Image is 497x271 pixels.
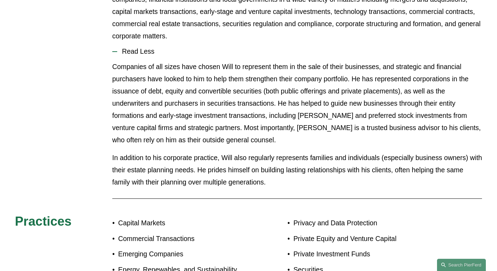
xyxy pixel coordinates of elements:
[118,233,249,245] p: Commercial Transactions
[15,214,71,228] span: Practices
[118,248,249,260] p: Emerging Companies
[293,248,443,260] p: Private Investment Funds
[117,47,482,55] span: Read Less
[112,61,482,194] div: Read Less
[437,259,486,271] a: Search this site
[112,42,482,61] button: Read Less
[112,61,482,146] p: Companies of all sizes have chosen Will to represent them in the sale of their businesses, and st...
[112,152,482,188] p: In addition to his corporate practice, Will also regularly represents families and individuals (e...
[118,217,249,229] p: Capital Markets
[293,217,443,229] p: Privacy and Data Protection
[293,233,443,245] p: Private Equity and Venture Capital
